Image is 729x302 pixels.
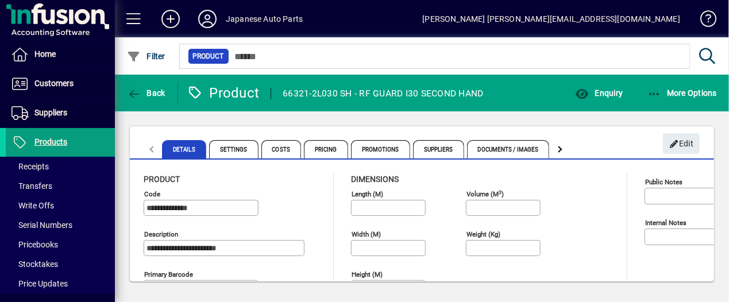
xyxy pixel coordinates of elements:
[283,84,483,103] div: 66321-2L030 SH - RF GUARD I30 SECOND HAND
[466,190,504,198] mat-label: Volume (m )
[669,134,694,153] span: Edit
[422,10,680,28] div: [PERSON_NAME] [PERSON_NAME][EMAIL_ADDRESS][DOMAIN_NAME]
[11,279,68,288] span: Price Updates
[645,219,686,227] mat-label: Internal Notes
[6,176,115,196] a: Transfers
[144,190,160,198] mat-label: Code
[6,99,115,127] a: Suppliers
[144,175,180,184] span: Product
[6,40,115,69] a: Home
[351,175,399,184] span: Dimensions
[466,230,500,238] mat-label: Weight (Kg)
[261,140,302,158] span: Costs
[352,230,381,238] mat-label: Width (m)
[352,190,383,198] mat-label: Length (m)
[124,46,168,67] button: Filter
[34,137,67,146] span: Products
[647,88,718,98] span: More Options
[6,69,115,98] a: Customers
[209,140,259,158] span: Settings
[6,215,115,235] a: Serial Numbers
[115,83,178,103] app-page-header-button: Back
[34,108,67,117] span: Suppliers
[127,52,165,61] span: Filter
[124,83,168,103] button: Back
[162,140,206,158] span: Details
[11,220,72,230] span: Serial Numbers
[663,133,700,154] button: Edit
[351,140,410,158] span: Promotions
[11,260,58,269] span: Stocktakes
[6,196,115,215] a: Write Offs
[572,83,626,103] button: Enquiry
[499,189,502,195] sup: 3
[11,201,54,210] span: Write Offs
[144,230,178,238] mat-label: Description
[413,140,464,158] span: Suppliers
[352,270,383,278] mat-label: Height (m)
[127,88,165,98] span: Back
[6,235,115,254] a: Pricebooks
[645,83,720,103] button: More Options
[144,270,193,278] mat-label: Primary barcode
[11,181,52,191] span: Transfers
[6,157,115,176] a: Receipts
[575,88,623,98] span: Enquiry
[187,84,260,102] div: Product
[6,274,115,293] a: Price Updates
[189,9,226,29] button: Profile
[152,9,189,29] button: Add
[11,162,49,171] span: Receipts
[467,140,550,158] span: Documents / Images
[6,254,115,274] a: Stocktakes
[34,79,74,88] span: Customers
[226,10,303,28] div: Japanese Auto Parts
[645,178,682,186] mat-label: Public Notes
[34,49,56,59] span: Home
[692,2,715,40] a: Knowledge Base
[304,140,348,158] span: Pricing
[193,51,224,62] span: Product
[11,240,58,249] span: Pricebooks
